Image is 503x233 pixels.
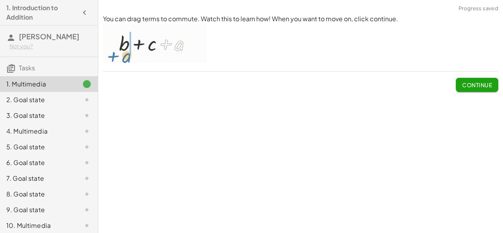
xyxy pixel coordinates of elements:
[6,127,70,136] div: 4. Multimedia
[82,142,92,152] i: Task not started.
[462,81,492,88] span: Continue
[19,64,35,72] span: Tasks
[6,3,77,22] h4: 1. Introduction to Addition
[6,205,70,215] div: 9. Goal state
[82,205,92,215] i: Task not started.
[6,142,70,152] div: 5. Goal state
[103,24,207,63] img: 56cf5447296759071fcc2ff51039f268eea200ea748524efec10c15285825acf.gif
[6,221,70,230] div: 10. Multimedia
[82,79,92,89] i: Task finished.
[6,111,70,120] div: 3. Goal state
[82,189,92,199] i: Task not started.
[6,189,70,199] div: 8. Goal state
[6,174,70,183] div: 7. Goal state
[82,174,92,183] i: Task not started.
[6,79,70,89] div: 1. Multimedia
[19,32,79,41] span: [PERSON_NAME]
[82,95,92,105] i: Task not started.
[82,158,92,167] i: Task not started.
[9,42,92,50] div: Not you?
[82,221,92,230] i: Task not started.
[459,5,498,13] span: Progress saved
[456,78,498,92] button: Continue
[103,15,498,24] p: You can drag terms to commute. Watch this to learn how! When you want to move on, click continue.
[82,127,92,136] i: Task not started.
[6,95,70,105] div: 2. Goal state
[82,111,92,120] i: Task not started.
[6,158,70,167] div: 6. Goal state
